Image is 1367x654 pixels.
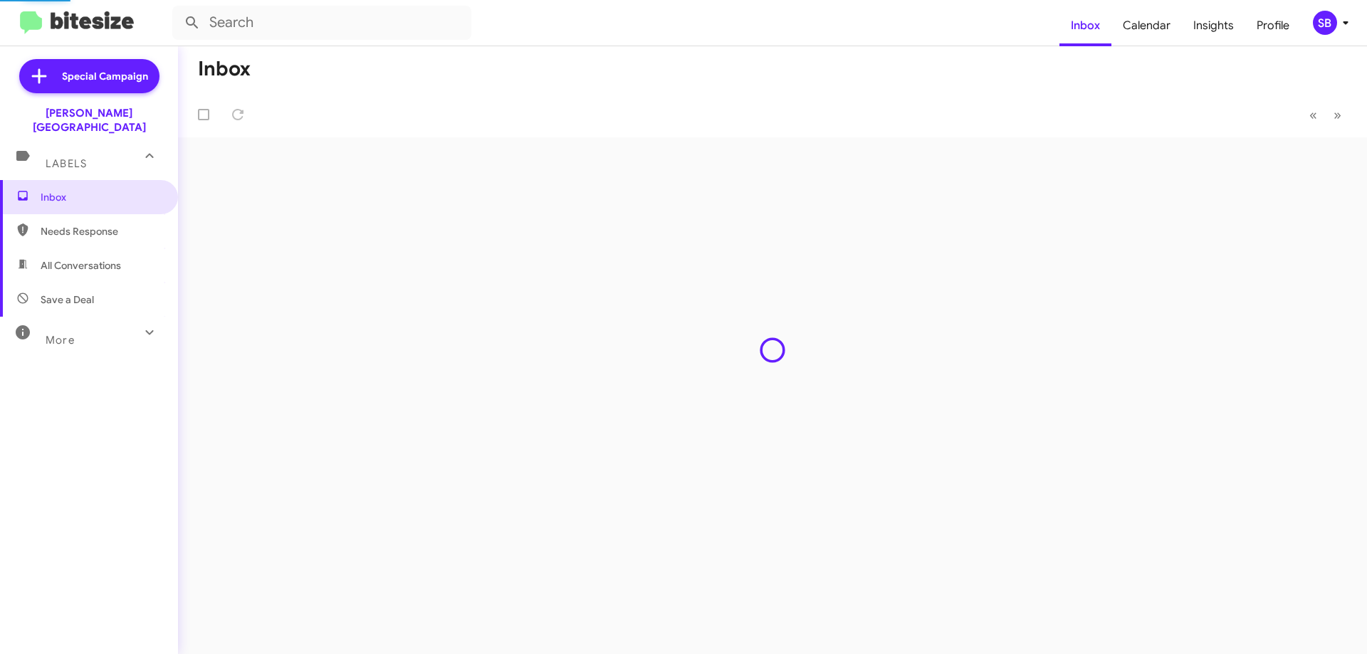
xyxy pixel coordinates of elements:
a: Special Campaign [19,59,159,93]
span: Needs Response [41,224,162,238]
h1: Inbox [198,58,251,80]
span: More [46,334,75,347]
a: Insights [1182,5,1245,46]
div: SB [1313,11,1337,35]
span: Inbox [41,190,162,204]
span: Special Campaign [62,69,148,83]
span: « [1309,106,1317,124]
a: Calendar [1111,5,1182,46]
button: Previous [1301,100,1326,130]
nav: Page navigation example [1301,100,1350,130]
a: Profile [1245,5,1301,46]
input: Search [172,6,471,40]
a: Inbox [1059,5,1111,46]
button: SB [1301,11,1351,35]
span: » [1334,106,1341,124]
span: All Conversations [41,258,121,273]
span: Save a Deal [41,292,94,307]
button: Next [1325,100,1350,130]
span: Labels [46,157,87,170]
